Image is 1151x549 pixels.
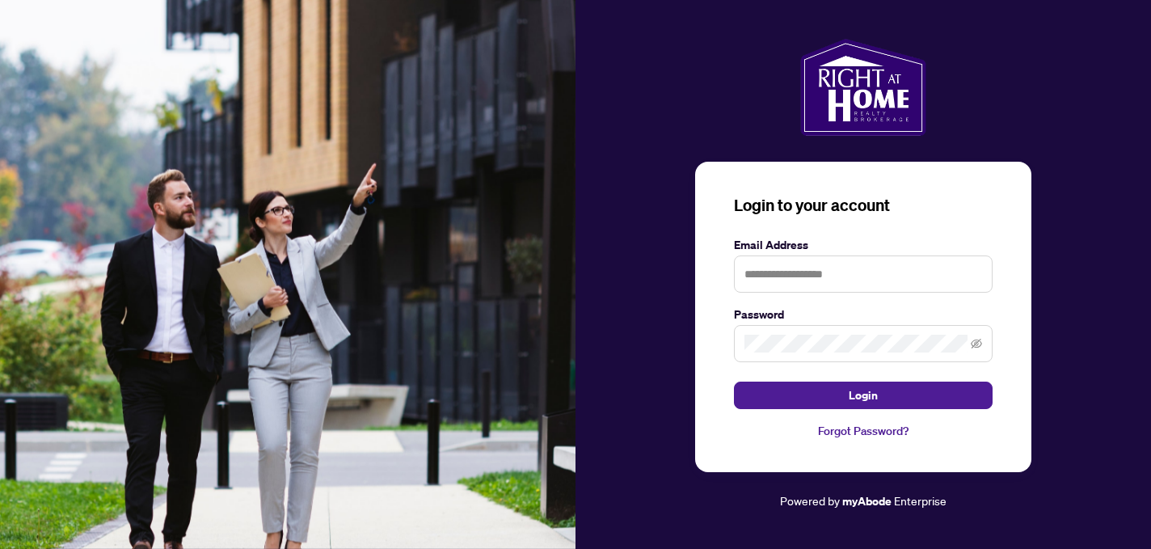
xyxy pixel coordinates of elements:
a: Forgot Password? [734,422,993,440]
span: eye-invisible [971,338,982,349]
button: Login [734,382,993,409]
img: ma-logo [800,39,925,136]
a: myAbode [842,492,892,510]
span: Enterprise [894,493,947,508]
h3: Login to your account [734,194,993,217]
span: Powered by [780,493,840,508]
label: Password [734,306,993,323]
span: Login [849,382,878,408]
label: Email Address [734,236,993,254]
